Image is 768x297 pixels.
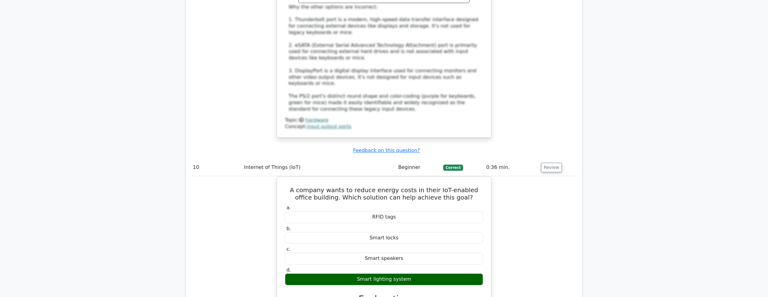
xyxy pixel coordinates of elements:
div: Smart speakers [285,253,483,265]
button: Review [541,163,562,172]
td: Beginner [396,159,441,176]
span: b. [286,226,291,231]
div: Concept: [285,124,483,130]
div: Smart locks [285,232,483,244]
a: input output ports [307,124,351,129]
span: Correct [443,165,463,171]
span: d. [286,267,291,273]
a: Feedback on this question? [353,147,420,153]
span: c. [286,246,291,252]
td: Internet of Things (IoT) [242,159,396,176]
h5: A company wants to reduce energy costs in their IoT-enabled office building. Which solution can h... [284,186,484,201]
span: a. [286,205,291,211]
td: 0:36 min. [484,159,539,176]
div: Topic: [285,117,483,124]
td: 10 [190,159,242,176]
div: RFID tags [285,211,483,223]
div: Smart lighting system [285,273,483,285]
a: hardware [305,117,328,123]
